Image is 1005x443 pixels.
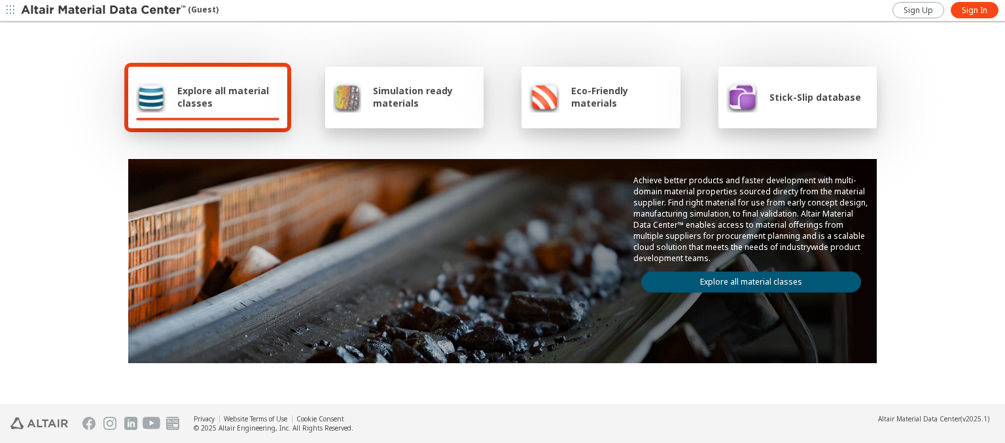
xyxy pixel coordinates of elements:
a: Website Terms of Use [224,414,287,423]
span: Altair Material Data Center [878,414,961,423]
img: Altair Engineering [10,417,68,429]
a: Sign In [951,2,998,18]
a: Explore all material classes [641,272,861,292]
div: (Guest) [21,4,219,17]
img: Altair Material Data Center [21,4,188,17]
span: Sign In [962,5,987,16]
p: Achieve better products and faster development with multi-domain material properties sourced dire... [633,175,869,264]
span: Explore all material classes [177,84,279,109]
img: Stick-Slip database [726,81,758,113]
img: Eco-Friendly materials [529,81,559,113]
a: Sign Up [892,2,944,18]
img: Explore all material classes [136,81,166,113]
div: © 2025 Altair Engineering, Inc. All Rights Reserved. [194,423,353,433]
span: Simulation ready materials [373,84,476,109]
a: Privacy [194,414,215,423]
a: Cookie Consent [296,414,344,423]
span: Stick-Slip database [769,91,861,103]
span: Sign Up [904,5,933,16]
img: Simulation ready materials [333,81,361,113]
span: Eco-Friendly materials [571,84,672,109]
div: (v2025.1) [878,414,989,423]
